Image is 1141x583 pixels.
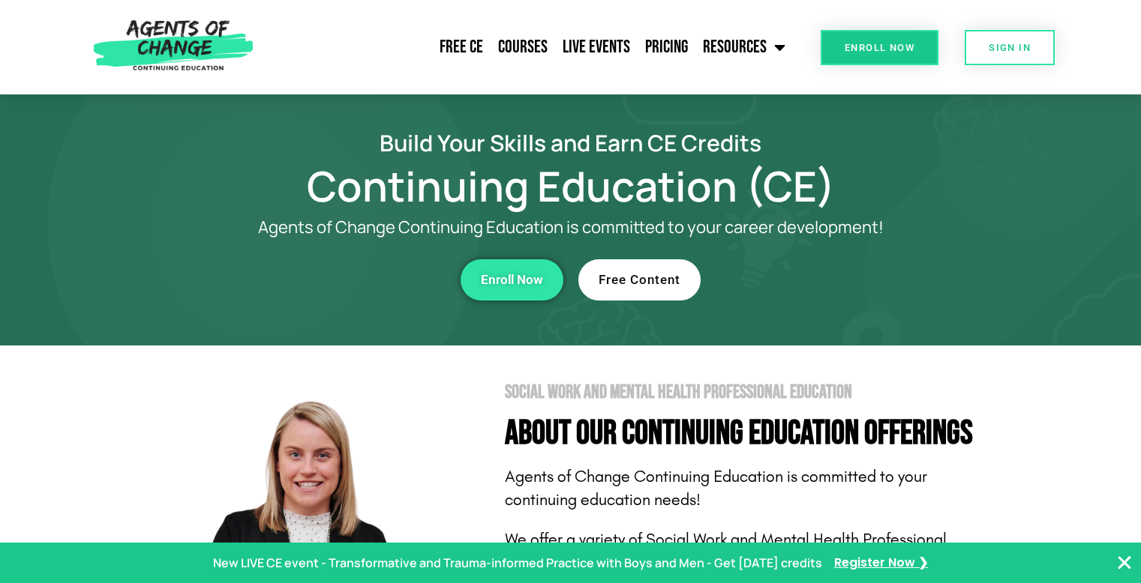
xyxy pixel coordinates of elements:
[505,467,927,510] span: Agents of Change Continuing Education is committed to your continuing education needs!
[821,30,938,65] a: Enroll Now
[505,383,998,402] h2: Social Work and Mental Health Professional Education
[213,552,822,574] p: New LIVE CE event - Transformative and Trauma-informed Practice with Boys and Men - Get [DATE] cr...
[695,28,793,66] a: Resources
[845,43,914,52] span: Enroll Now
[1115,554,1133,572] button: Close Banner
[965,30,1055,65] a: SIGN IN
[555,28,638,66] a: Live Events
[578,259,701,300] a: Free Content
[260,28,793,66] nav: Menu
[989,43,1031,52] span: SIGN IN
[143,132,998,154] h2: Build Your Skills and Earn CE Credits
[599,274,680,286] span: Free Content
[505,417,998,450] h4: About Our Continuing Education Offerings
[143,169,998,203] h1: Continuing Education (CE)
[461,259,563,300] a: Enroll Now
[638,28,695,66] a: Pricing
[481,274,543,286] span: Enroll Now
[432,28,491,66] a: Free CE
[491,28,555,66] a: Courses
[203,218,938,237] p: Agents of Change Continuing Education is committed to your career development!
[834,552,928,574] a: Register Now ❯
